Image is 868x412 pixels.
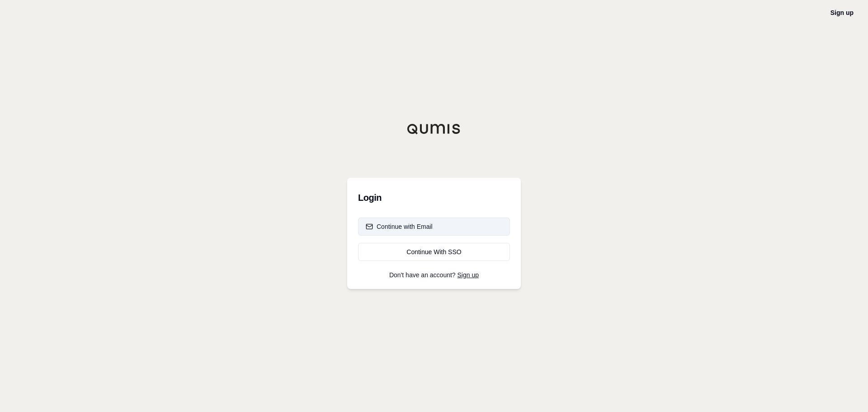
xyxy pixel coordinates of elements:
[458,271,479,279] a: Sign up
[407,123,461,134] img: Qumis
[366,247,502,256] div: Continue With SSO
[358,189,510,207] h3: Login
[366,222,433,231] div: Continue with Email
[830,9,854,16] a: Sign up
[358,243,510,261] a: Continue With SSO
[358,218,510,236] button: Continue with Email
[358,272,510,278] p: Don't have an account?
